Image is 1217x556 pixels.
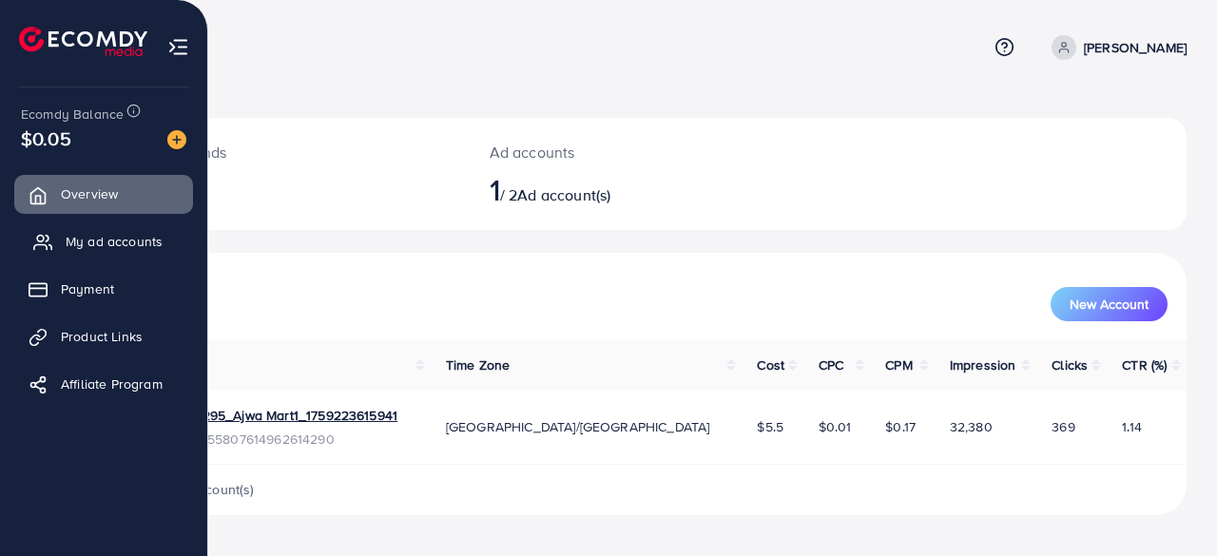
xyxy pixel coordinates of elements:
img: image [167,130,186,149]
a: Payment [14,270,193,308]
a: Overview [14,175,193,213]
span: Clicks [1052,355,1088,374]
span: 32,380 [950,417,993,436]
span: Ecomdy Balance [21,105,124,124]
button: New Account [1051,287,1168,321]
span: 1 [490,167,500,211]
span: My ad accounts [66,232,163,251]
span: $5.5 [757,417,783,436]
h2: $0 [129,171,444,207]
img: logo [19,27,147,56]
span: CPM [885,355,912,374]
span: CPC [819,355,843,374]
a: My ad accounts [14,222,193,260]
span: Cost [757,355,784,374]
span: Payment [61,279,114,298]
p: [PERSON_NAME] [1084,36,1187,59]
span: ID: 7555807614962614290 [173,430,397,449]
span: Affiliate Program [61,374,163,393]
span: $0.05 [21,125,71,152]
span: Product Links [61,327,143,346]
span: Impression [950,355,1016,374]
span: $0.17 [885,417,916,436]
span: Ad account(s) [517,184,610,205]
img: menu [167,36,189,58]
span: Overview [61,184,118,203]
span: CTR (%) [1122,355,1167,374]
p: Ad accounts [490,141,714,163]
a: 1033295_Ajwa Mart1_1759223615941 [173,406,397,425]
span: 1.14 [1122,417,1142,436]
span: New Account [1070,297,1149,311]
a: [PERSON_NAME] [1044,35,1187,60]
p: [DATE] spends [129,141,444,163]
a: Product Links [14,317,193,355]
span: Time Zone [446,355,510,374]
a: Affiliate Program [14,365,193,403]
span: $0.01 [819,417,852,436]
span: 369 [1052,417,1074,436]
h2: / 2 [490,171,714,207]
span: [GEOGRAPHIC_DATA]/[GEOGRAPHIC_DATA] [446,417,710,436]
